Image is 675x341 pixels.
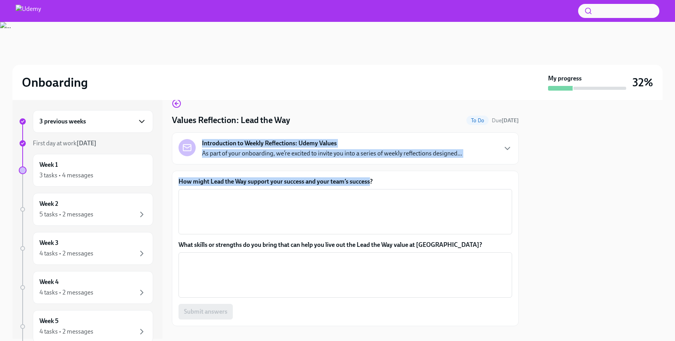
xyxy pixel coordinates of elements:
strong: Introduction to Weekly Reflections: Udemy Values [202,139,337,148]
div: 4 tasks • 2 messages [39,327,93,336]
span: First day at work [33,139,96,147]
h6: Week 2 [39,200,58,208]
h6: Week 5 [39,317,59,325]
a: Week 44 tasks • 2 messages [19,271,153,304]
span: Due [492,117,519,124]
h6: 3 previous weeks [39,117,86,126]
img: Udemy [16,5,41,17]
div: 3 previous weeks [33,110,153,133]
p: As part of your onboarding, we’re excited to invite you into a series of weekly reflections desig... [202,149,462,158]
label: What skills or strengths do you bring that can help you live out the Lead the Way value at [GEOGR... [179,241,512,249]
a: Week 25 tasks • 2 messages [19,193,153,226]
h6: Week 3 [39,239,59,247]
div: 5 tasks • 2 messages [39,210,93,219]
h2: Onboarding [22,75,88,90]
a: Week 34 tasks • 2 messages [19,232,153,265]
div: 3 tasks • 4 messages [39,171,93,180]
h4: Values Reflection: Lead the Way [172,114,290,126]
div: 4 tasks • 2 messages [39,249,93,258]
a: Week 13 tasks • 4 messages [19,154,153,187]
strong: My progress [548,74,582,83]
div: 4 tasks • 2 messages [39,288,93,297]
h6: Week 1 [39,161,58,169]
h3: 32% [632,75,653,89]
a: First day at work[DATE] [19,139,153,148]
span: To Do [466,118,489,123]
strong: [DATE] [502,117,519,124]
h6: Week 4 [39,278,59,286]
label: How might Lead the Way support your success and your team’s success? [179,177,512,186]
strong: [DATE] [77,139,96,147]
span: September 1st, 2025 10:00 [492,117,519,124]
